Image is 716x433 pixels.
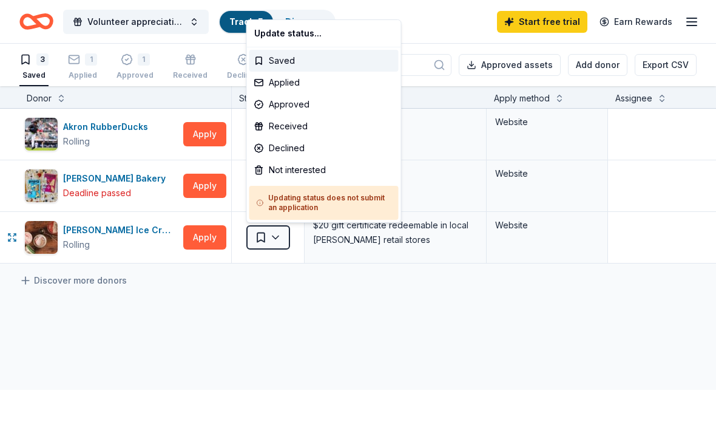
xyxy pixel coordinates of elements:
[249,50,399,72] div: Saved
[249,159,399,181] div: Not interested
[249,94,399,115] div: Approved
[249,72,399,94] div: Applied
[249,115,399,137] div: Received
[249,137,399,159] div: Declined
[249,22,399,44] div: Update status...
[257,193,391,213] h5: Updating status does not submit an application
